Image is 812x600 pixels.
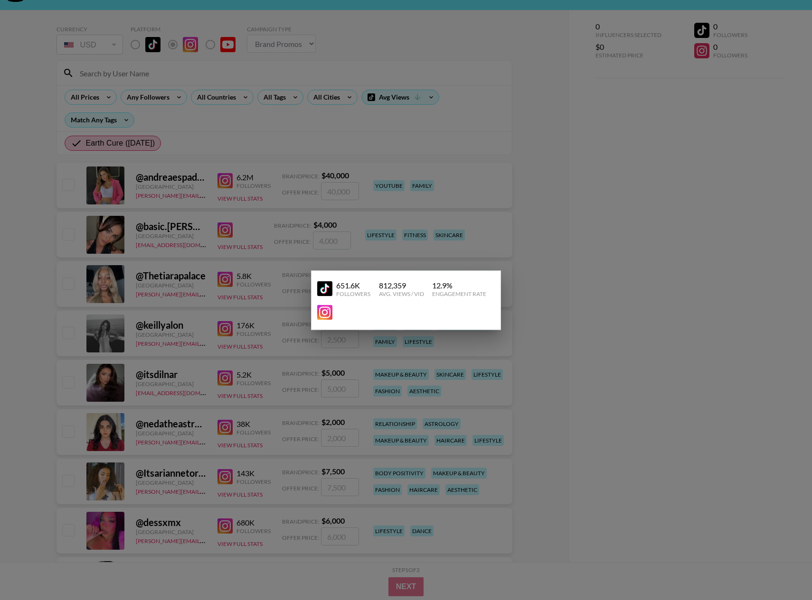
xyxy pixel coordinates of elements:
div: 12.9 % [432,280,486,290]
iframe: Drift Widget Chat Controller [765,553,801,589]
div: 812,359 [379,280,424,290]
div: Followers [336,290,370,297]
div: Engagement Rate [432,290,486,297]
img: YouTube [317,305,332,320]
div: Avg. Views / Vid [379,290,424,297]
img: YouTube [317,281,332,296]
div: 651.6K [336,280,370,290]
